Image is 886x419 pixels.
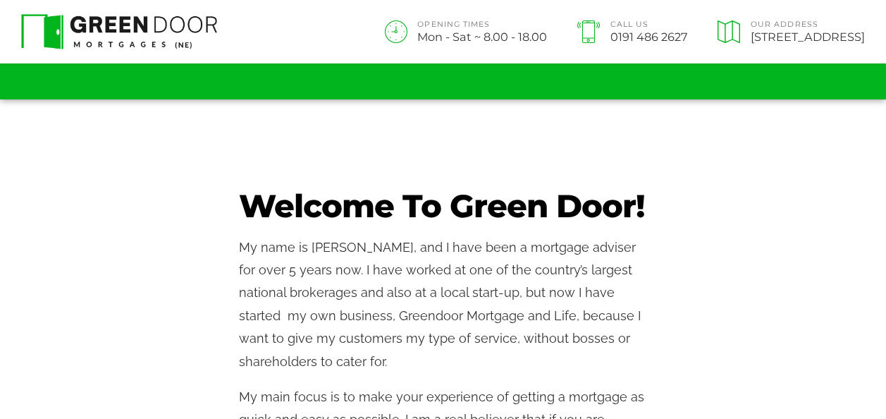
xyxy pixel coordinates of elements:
[417,21,547,29] span: OPENING TIMES
[610,21,688,29] span: Call Us
[751,21,865,29] span: Our Address
[21,14,217,49] img: Green Door Mortgages North East
[610,31,688,42] span: 0191 486 2627
[239,236,647,373] p: My name is [PERSON_NAME], and I have been a mortgage adviser for over 5 years now. I have worked ...
[239,186,645,227] span: Welcome To Green Door!
[713,20,865,43] a: Our Address[STREET_ADDRESS]
[417,31,547,42] span: Mon - Sat ~ 8.00 - 18.00
[572,20,687,43] a: Call Us0191 486 2627
[751,31,865,42] span: [STREET_ADDRESS]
